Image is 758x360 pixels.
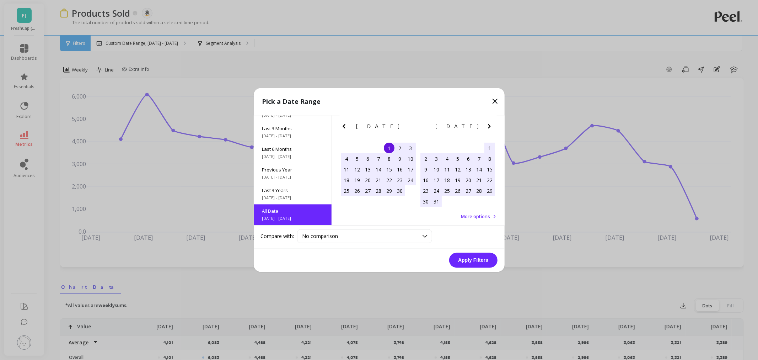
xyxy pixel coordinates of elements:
[302,233,338,240] span: No comparison
[442,175,452,186] div: Choose Tuesday, July 18th, 2017
[474,175,484,186] div: Choose Friday, July 21st, 2017
[352,186,362,196] div: Choose Monday, June 26th, 2017
[420,154,431,164] div: Choose Sunday, July 2nd, 2017
[463,175,474,186] div: Choose Thursday, July 20th, 2017
[452,186,463,196] div: Choose Wednesday, July 26th, 2017
[341,186,352,196] div: Choose Sunday, June 25th, 2017
[362,164,373,175] div: Choose Tuesday, June 13th, 2017
[485,122,496,134] button: Next Month
[449,253,498,268] button: Apply Filters
[362,186,373,196] div: Choose Tuesday, June 27th, 2017
[431,164,442,175] div: Choose Monday, July 10th, 2017
[474,164,484,175] div: Choose Friday, July 14th, 2017
[431,154,442,164] div: Choose Monday, July 3rd, 2017
[356,124,400,129] span: [DATE]
[420,164,431,175] div: Choose Sunday, July 9th, 2017
[484,175,495,186] div: Choose Saturday, July 22nd, 2017
[262,208,323,215] span: All Data
[373,164,384,175] div: Choose Wednesday, June 14th, 2017
[394,143,405,154] div: Choose Friday, June 2nd, 2017
[452,175,463,186] div: Choose Wednesday, July 19th, 2017
[484,154,495,164] div: Choose Saturday, July 8th, 2017
[341,154,352,164] div: Choose Sunday, June 4th, 2017
[262,167,323,173] span: Previous Year
[431,186,442,196] div: Choose Monday, July 24th, 2017
[442,154,452,164] div: Choose Tuesday, July 4th, 2017
[352,154,362,164] div: Choose Monday, June 5th, 2017
[262,187,323,194] span: Last 3 Years
[394,175,405,186] div: Choose Friday, June 23rd, 2017
[484,143,495,154] div: Choose Saturday, July 1st, 2017
[262,113,323,118] span: [DATE] - [DATE]
[352,175,362,186] div: Choose Monday, June 19th, 2017
[405,143,416,154] div: Choose Saturday, June 3rd, 2017
[474,186,484,196] div: Choose Friday, July 28th, 2017
[384,175,394,186] div: Choose Thursday, June 22nd, 2017
[394,186,405,196] div: Choose Friday, June 30th, 2017
[352,164,362,175] div: Choose Monday, June 12th, 2017
[261,233,294,240] label: Compare with:
[405,175,416,186] div: Choose Saturday, June 24th, 2017
[419,122,430,134] button: Previous Month
[373,175,384,186] div: Choose Wednesday, June 21st, 2017
[340,122,351,134] button: Previous Month
[461,213,490,220] span: More options
[262,175,323,180] span: [DATE] - [DATE]
[341,143,416,196] div: month 2017-06
[452,154,463,164] div: Choose Wednesday, July 5th, 2017
[452,164,463,175] div: Choose Wednesday, July 12th, 2017
[262,126,323,132] span: Last 3 Months
[262,97,321,107] p: Pick a Date Range
[420,196,431,207] div: Choose Sunday, July 30th, 2017
[384,164,394,175] div: Choose Thursday, June 15th, 2017
[405,164,416,175] div: Choose Saturday, June 17th, 2017
[442,186,452,196] div: Choose Tuesday, July 25th, 2017
[420,143,495,207] div: month 2017-07
[373,186,384,196] div: Choose Wednesday, June 28th, 2017
[484,186,495,196] div: Choose Saturday, July 29th, 2017
[362,154,373,164] div: Choose Tuesday, June 6th, 2017
[262,195,323,201] span: [DATE] - [DATE]
[262,216,323,222] span: [DATE] - [DATE]
[431,196,442,207] div: Choose Monday, July 31st, 2017
[442,164,452,175] div: Choose Tuesday, July 11th, 2017
[341,164,352,175] div: Choose Sunday, June 11th, 2017
[341,175,352,186] div: Choose Sunday, June 18th, 2017
[384,186,394,196] div: Choose Thursday, June 29th, 2017
[373,154,384,164] div: Choose Wednesday, June 7th, 2017
[420,186,431,196] div: Choose Sunday, July 23rd, 2017
[463,186,474,196] div: Choose Thursday, July 27th, 2017
[406,122,417,134] button: Next Month
[384,143,394,154] div: Choose Thursday, June 1st, 2017
[420,175,431,186] div: Choose Sunday, July 16th, 2017
[474,154,484,164] div: Choose Friday, July 7th, 2017
[405,154,416,164] div: Choose Saturday, June 10th, 2017
[394,164,405,175] div: Choose Friday, June 16th, 2017
[463,154,474,164] div: Choose Thursday, July 6th, 2017
[384,154,394,164] div: Choose Thursday, June 8th, 2017
[362,175,373,186] div: Choose Tuesday, June 20th, 2017
[262,133,323,139] span: [DATE] - [DATE]
[435,124,480,129] span: [DATE]
[484,164,495,175] div: Choose Saturday, July 15th, 2017
[463,164,474,175] div: Choose Thursday, July 13th, 2017
[262,146,323,153] span: Last 6 Months
[262,154,323,160] span: [DATE] - [DATE]
[394,154,405,164] div: Choose Friday, June 9th, 2017
[431,175,442,186] div: Choose Monday, July 17th, 2017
